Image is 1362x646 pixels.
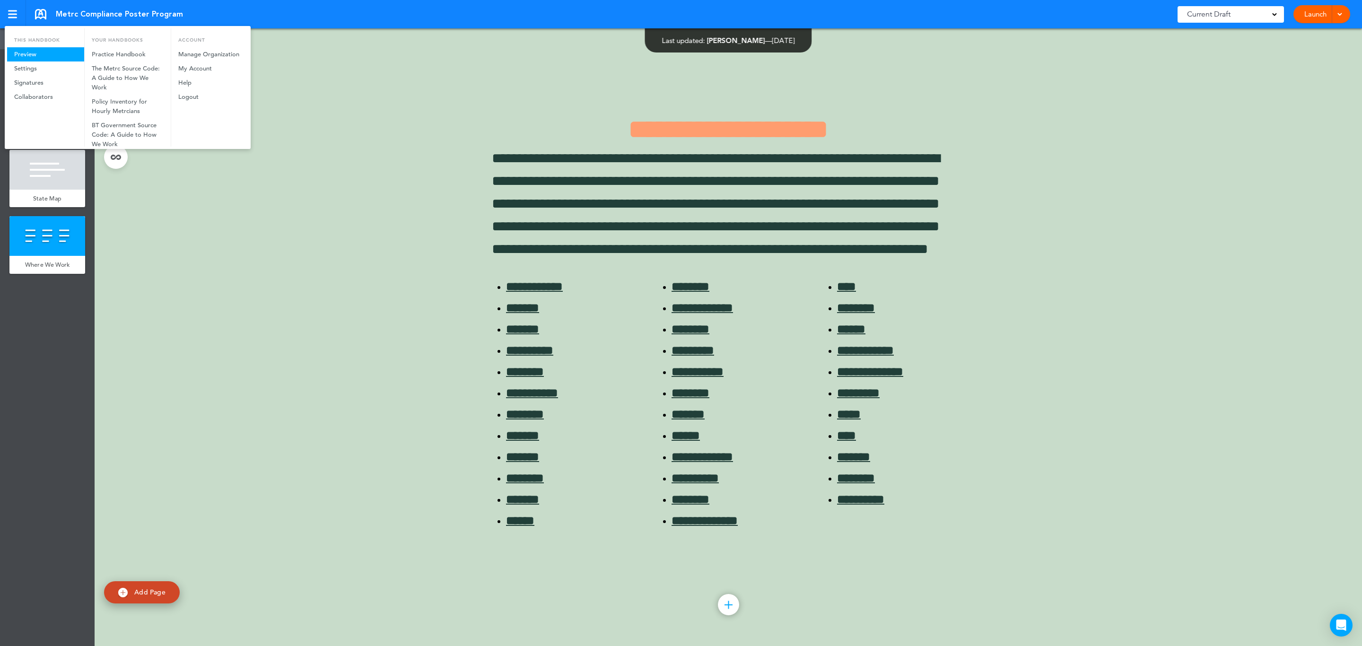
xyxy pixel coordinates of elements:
[7,76,84,90] a: Signatures
[171,61,248,76] a: My Account
[85,28,171,47] li: Your Handbooks
[171,76,248,90] a: Help
[171,47,248,61] a: Manage Organization
[85,95,171,118] a: Policy Inventory for Hourly Metrcians
[7,61,84,76] a: Settings
[85,118,171,151] a: BT Government Source Code: A Guide to How We Work
[7,28,84,47] li: This handbook
[1330,614,1353,637] div: Open Intercom Messenger
[85,61,171,95] a: The Metrc Source Code: A Guide to How We Work
[7,47,84,61] a: Preview
[85,47,171,61] a: Practice Handbook
[171,90,248,104] a: Logout
[171,28,248,47] li: Account
[7,90,84,104] a: Collaborators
